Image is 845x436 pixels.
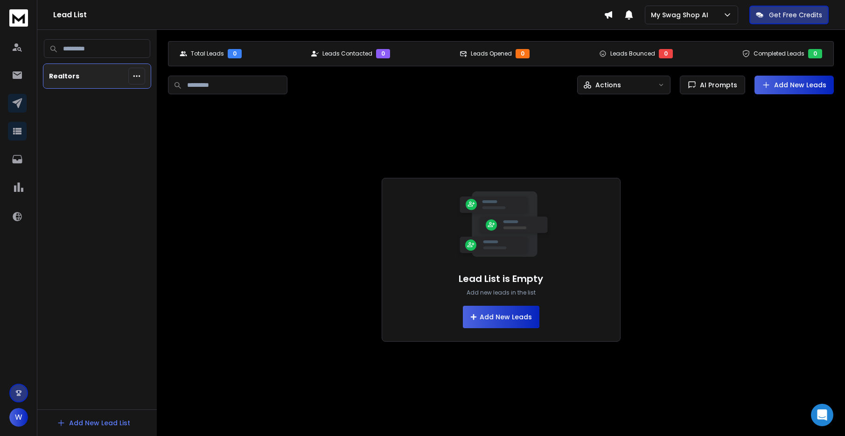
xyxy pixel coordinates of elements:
[651,10,712,20] p: My Swag Shop AI
[696,80,737,90] span: AI Prompts
[595,80,621,90] p: Actions
[610,50,655,57] p: Leads Bounced
[376,49,390,58] div: 0
[680,76,745,94] button: AI Prompts
[811,404,833,426] div: Open Intercom Messenger
[749,6,829,24] button: Get Free Credits
[516,49,530,58] div: 0
[463,306,539,328] button: Add New Leads
[322,50,372,57] p: Leads Contacted
[49,71,79,81] p: Realtors
[9,408,28,427] button: W
[762,80,826,90] a: Add New Leads
[754,50,804,57] p: Completed Leads
[471,50,512,57] p: Leads Opened
[659,49,673,58] div: 0
[228,49,242,58] div: 0
[49,414,138,432] button: Add New Lead List
[769,10,822,20] p: Get Free Credits
[9,9,28,27] img: logo
[191,50,224,57] p: Total Leads
[467,289,536,296] p: Add new leads in the list
[808,49,822,58] div: 0
[754,76,834,94] button: Add New Leads
[53,9,604,21] h1: Lead List
[459,272,543,285] h1: Lead List is Empty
